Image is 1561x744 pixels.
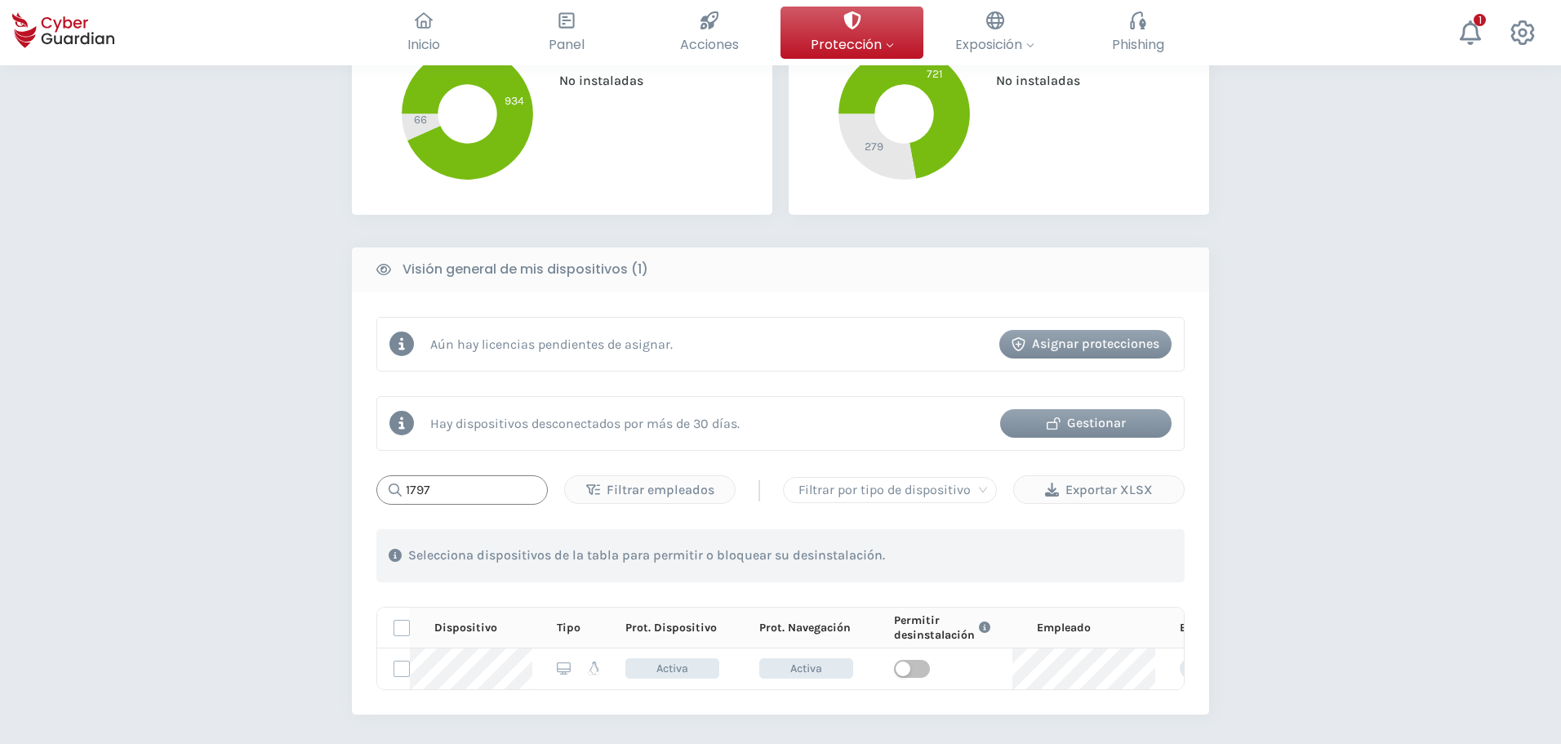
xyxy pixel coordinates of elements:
[1474,14,1486,26] div: 1
[625,621,717,635] p: Prot. Dispositivo
[1037,621,1091,635] p: Empleado
[408,547,885,564] p: Selecciona dispositivos de la tabla para permitir o bloquear su desinstalación.
[923,7,1066,59] button: Exposición
[759,658,853,679] span: Activa
[434,621,497,635] p: Dispositivo
[1066,7,1209,59] button: Phishing
[547,73,643,88] span: No instaladas
[680,34,739,55] span: Acciones
[1180,621,1233,635] p: Etiquetas
[407,34,440,55] span: Inicio
[376,475,548,505] input: Buscar...
[430,416,740,431] p: Hay dispositivos desconectados por más de 30 días.
[1026,480,1172,500] div: Exportar XLSX
[984,73,1080,88] span: No instaladas
[1013,475,1185,504] button: Exportar XLSX
[1000,409,1172,438] button: Gestionar
[430,336,673,352] p: Aún hay licencias pendientes de asignar.
[759,621,851,635] p: Prot. Navegación
[352,7,495,59] button: Inicio
[955,34,1034,55] span: Exposición
[756,478,763,502] span: |
[495,7,638,59] button: Panel
[549,34,585,55] span: Panel
[811,34,894,55] span: Protección
[894,613,975,642] p: Permitir desinstalación
[1112,34,1164,55] span: Phishing
[402,260,648,279] b: Visión general de mis dispositivos (1)
[975,613,994,642] button: Link to FAQ information
[638,7,780,59] button: Acciones
[557,621,580,635] p: Tipo
[625,658,719,679] span: Activa
[564,475,736,504] button: Filtrar empleados
[999,330,1172,359] button: Asignar protecciones
[780,7,923,59] button: Protección
[1012,334,1159,354] div: Asignar protecciones
[1012,413,1159,433] div: Gestionar
[577,480,723,500] div: Filtrar empleados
